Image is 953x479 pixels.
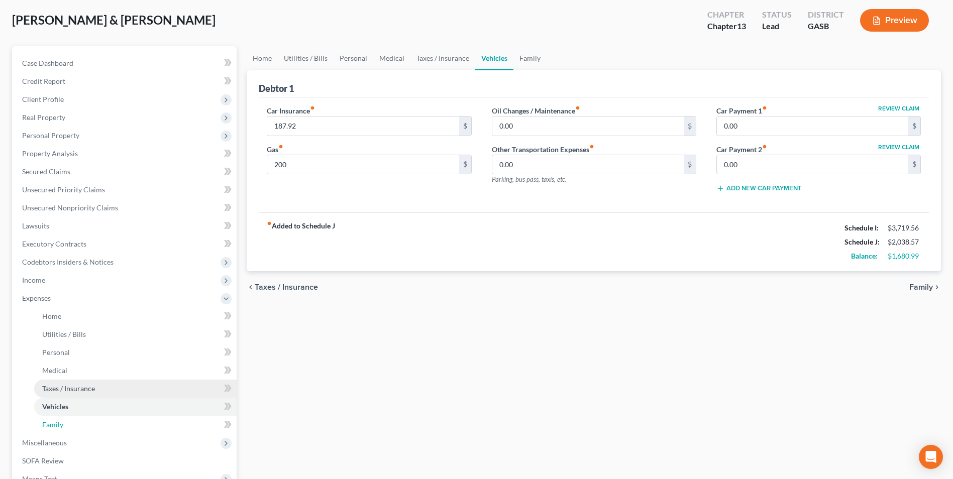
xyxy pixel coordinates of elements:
span: Case Dashboard [22,59,73,67]
strong: Balance: [851,252,878,260]
label: Oil Changes / Maintenance [492,105,580,116]
a: Home [34,307,237,325]
i: fiber_manual_record [267,221,272,226]
span: Property Analysis [22,149,78,158]
div: $ [908,155,920,174]
input: -- [717,155,908,174]
i: fiber_manual_record [762,144,767,149]
a: Medical [34,362,237,380]
a: Credit Report [14,72,237,90]
a: Case Dashboard [14,54,237,72]
label: Car Insurance [267,105,315,116]
span: [PERSON_NAME] & [PERSON_NAME] [12,13,216,27]
a: SOFA Review [14,452,237,470]
a: Vehicles [34,398,237,416]
span: SOFA Review [22,456,64,465]
span: Secured Claims [22,167,70,176]
span: Executory Contracts [22,240,86,248]
a: Secured Claims [14,163,237,181]
a: Lawsuits [14,217,237,235]
input: -- [267,116,459,136]
span: Medical [42,366,67,375]
span: Home [42,312,61,320]
a: Home [247,46,278,70]
i: fiber_manual_record [278,144,283,149]
span: Unsecured Nonpriority Claims [22,203,118,212]
label: Car Payment 2 [716,144,767,155]
a: Taxes / Insurance [410,46,475,70]
span: Vehicles [42,402,68,411]
i: fiber_manual_record [762,105,767,110]
strong: Added to Schedule J [267,221,335,263]
div: $ [908,116,920,136]
button: Add New Car Payment [716,184,802,192]
div: $ [459,116,471,136]
span: Taxes / Insurance [42,384,95,393]
span: Credit Report [22,77,65,85]
div: Lead [762,21,792,32]
input: -- [717,116,908,136]
span: Personal [42,348,70,356]
strong: Schedule J: [844,237,880,246]
div: Open Intercom Messenger [919,445,943,469]
a: Medical [373,46,410,70]
i: chevron_right [933,283,941,291]
div: $2,038.57 [888,237,921,247]
a: Unsecured Priority Claims [14,181,237,199]
a: Utilities / Bills [278,46,334,70]
i: fiber_manual_record [310,105,315,110]
a: Taxes / Insurance [34,380,237,398]
span: Unsecured Priority Claims [22,185,105,194]
span: Real Property [22,113,65,122]
button: Family chevron_right [909,283,941,291]
i: fiber_manual_record [589,144,594,149]
span: Family [42,420,63,429]
div: GASB [808,21,844,32]
a: Unsecured Nonpriority Claims [14,199,237,217]
button: Preview [860,9,929,32]
span: Parking, bus pass, taxis, etc. [492,175,567,183]
span: Income [22,276,45,284]
a: Family [513,46,547,70]
input: -- [492,116,684,136]
span: 13 [737,21,746,31]
button: Review Claim [877,144,921,150]
input: -- [492,155,684,174]
span: Taxes / Insurance [255,283,318,291]
input: -- [267,155,459,174]
i: chevron_left [247,283,255,291]
div: $3,719.56 [888,223,921,233]
span: Personal Property [22,131,79,140]
a: Utilities / Bills [34,325,237,343]
div: Debtor 1 [259,82,294,94]
span: Expenses [22,294,51,302]
div: $ [684,155,696,174]
label: Car Payment 1 [716,105,767,116]
a: Vehicles [475,46,513,70]
i: fiber_manual_record [575,105,580,110]
span: Lawsuits [22,221,49,230]
span: Family [909,283,933,291]
div: $ [684,116,696,136]
div: $1,680.99 [888,251,921,261]
a: Property Analysis [14,145,237,163]
a: Executory Contracts [14,235,237,253]
span: Codebtors Insiders & Notices [22,258,114,266]
button: Review Claim [877,105,921,111]
div: Chapter [707,9,746,21]
label: Gas [267,144,283,155]
span: Client Profile [22,95,64,103]
span: Miscellaneous [22,438,67,447]
div: $ [459,155,471,174]
a: Personal [334,46,373,70]
a: Personal [34,343,237,362]
a: Family [34,416,237,434]
button: chevron_left Taxes / Insurance [247,283,318,291]
strong: Schedule I: [844,223,879,232]
div: Status [762,9,792,21]
label: Other Transportation Expenses [492,144,594,155]
div: District [808,9,844,21]
div: Chapter [707,21,746,32]
span: Utilities / Bills [42,330,86,338]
